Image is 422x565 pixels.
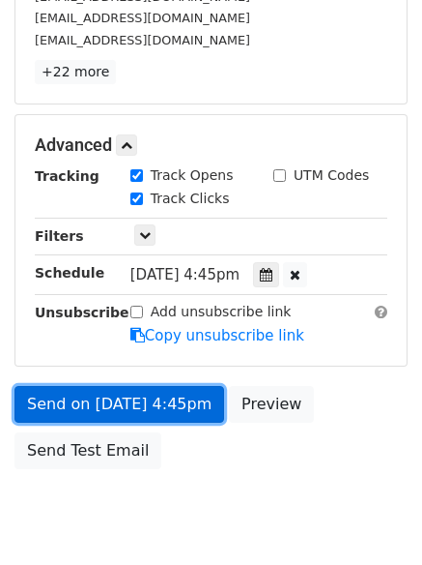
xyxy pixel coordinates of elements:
[130,327,304,344] a: Copy unsubscribe link
[14,432,161,469] a: Send Test Email
[35,33,250,47] small: [EMAIL_ADDRESS][DOMAIN_NAME]
[325,472,422,565] iframe: Chat Widget
[130,266,239,283] span: [DATE] 4:45pm
[151,302,292,322] label: Add unsubscribe link
[35,11,250,25] small: [EMAIL_ADDRESS][DOMAIN_NAME]
[35,134,387,156] h5: Advanced
[294,165,369,186] label: UTM Codes
[14,386,224,423] a: Send on [DATE] 4:45pm
[35,305,129,320] strong: Unsubscribe
[151,165,234,186] label: Track Opens
[35,228,84,244] strong: Filters
[35,168,99,184] strong: Tracking
[35,265,104,281] strong: Schedule
[35,60,116,84] a: +22 more
[229,386,314,423] a: Preview
[151,189,230,209] label: Track Clicks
